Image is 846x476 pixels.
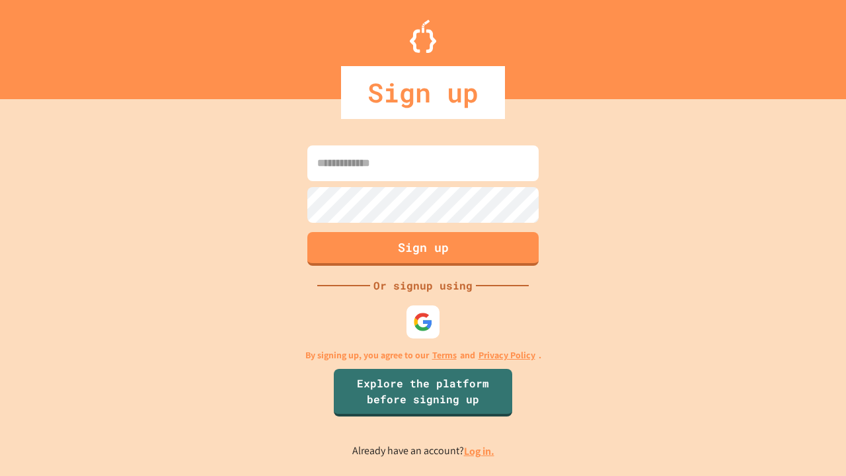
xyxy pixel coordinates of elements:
[352,443,494,459] p: Already have an account?
[307,232,539,266] button: Sign up
[432,348,457,362] a: Terms
[479,348,535,362] a: Privacy Policy
[370,278,476,294] div: Or signup using
[305,348,541,362] p: By signing up, you agree to our and .
[464,444,494,458] a: Log in.
[413,312,433,332] img: google-icon.svg
[410,20,436,53] img: Logo.svg
[341,66,505,119] div: Sign up
[334,369,512,416] a: Explore the platform before signing up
